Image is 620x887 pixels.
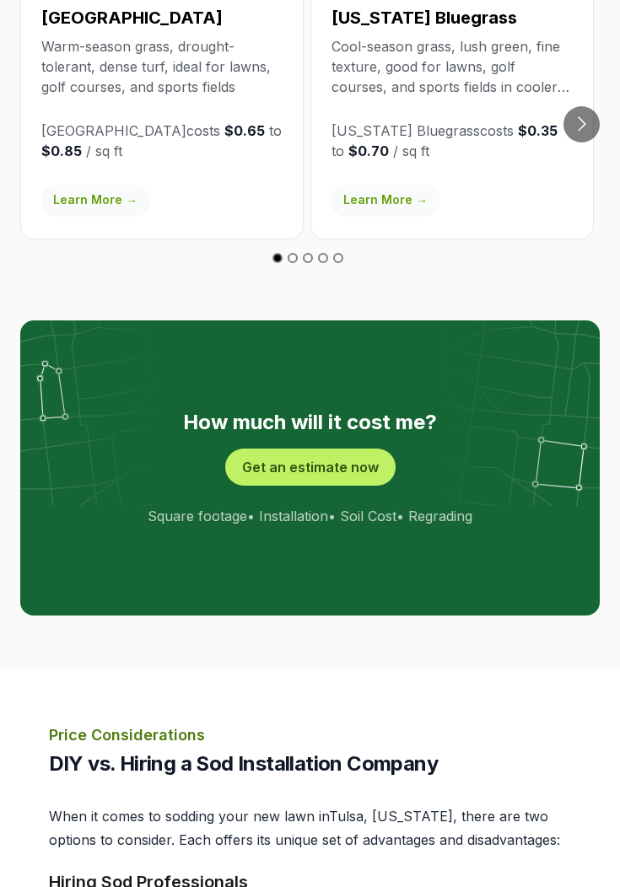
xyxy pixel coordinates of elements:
p: When it comes to sodding your new lawn in Tulsa , [US_STATE] , there are two options to consider.... [49,804,572,852]
strong: $0.65 [224,122,265,139]
h3: [GEOGRAPHIC_DATA] [41,6,283,30]
button: Get an estimate now [225,449,396,486]
p: Price Considerations [49,723,572,747]
p: Warm-season grass, drought-tolerant, dense turf, ideal for lawns, golf courses, and sports fields [41,36,283,97]
li: Regrading [408,508,472,524]
h3: [US_STATE] Bluegrass [332,6,573,30]
img: lot lines graphic [20,320,600,506]
button: Go to slide 1 [272,253,283,263]
button: Go to next slide [563,106,600,142]
p: [GEOGRAPHIC_DATA] costs to / sq ft [41,121,283,161]
strong: $0.70 [348,142,389,159]
h2: DIY vs. Hiring a Sod Installation Company [49,750,572,777]
button: Go to slide 3 [303,253,313,263]
button: Go to slide 5 [333,253,343,263]
ul: • • • [148,506,472,526]
button: Go to slide 2 [288,253,298,263]
li: Soil Cost [340,508,396,524]
button: Go to slide 4 [318,253,328,263]
p: Cool-season grass, lush green, fine texture, good for lawns, golf courses, and sports fields in c... [332,36,573,97]
li: Square footage [148,508,247,524]
strong: $0.35 [518,122,558,139]
p: [US_STATE] Bluegrass costs to / sq ft [332,121,573,161]
strong: $0.85 [41,142,82,159]
li: Installation [259,508,328,524]
a: Learn More → [332,185,439,215]
a: Learn More → [41,185,149,215]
